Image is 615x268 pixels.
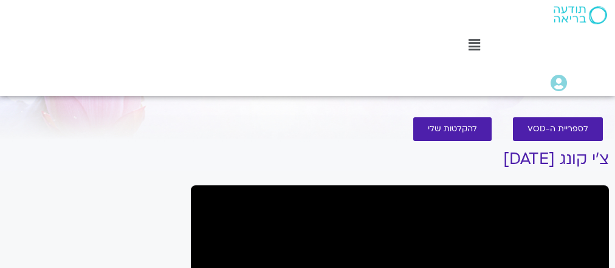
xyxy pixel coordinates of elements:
span: להקלטות שלי [428,125,477,134]
img: תודעה בריאה [554,6,607,24]
a: להקלטות שלי [413,117,492,141]
h1: צ’י קונג [DATE] [191,150,609,168]
a: לספריית ה-VOD [513,117,603,141]
span: לספריית ה-VOD [527,125,588,134]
